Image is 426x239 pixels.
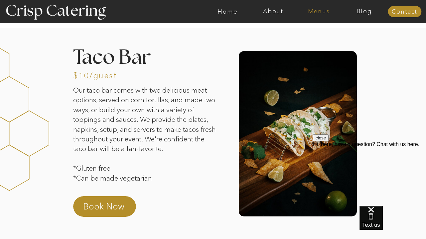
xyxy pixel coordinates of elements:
[296,8,342,15] a: Menus
[388,9,421,15] a: Contact
[359,206,426,239] iframe: podium webchat widget bubble
[313,134,426,214] iframe: podium webchat widget prompt
[73,48,201,65] h2: Taco Bar
[83,200,142,216] a: Book Now
[73,72,111,78] h3: $10/guest
[205,8,250,15] a: Home
[250,8,296,15] a: About
[342,8,387,15] a: Blog
[73,85,218,189] p: Our taco bar comes with two delicious meat options, served on corn tortillas, and made two ways, ...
